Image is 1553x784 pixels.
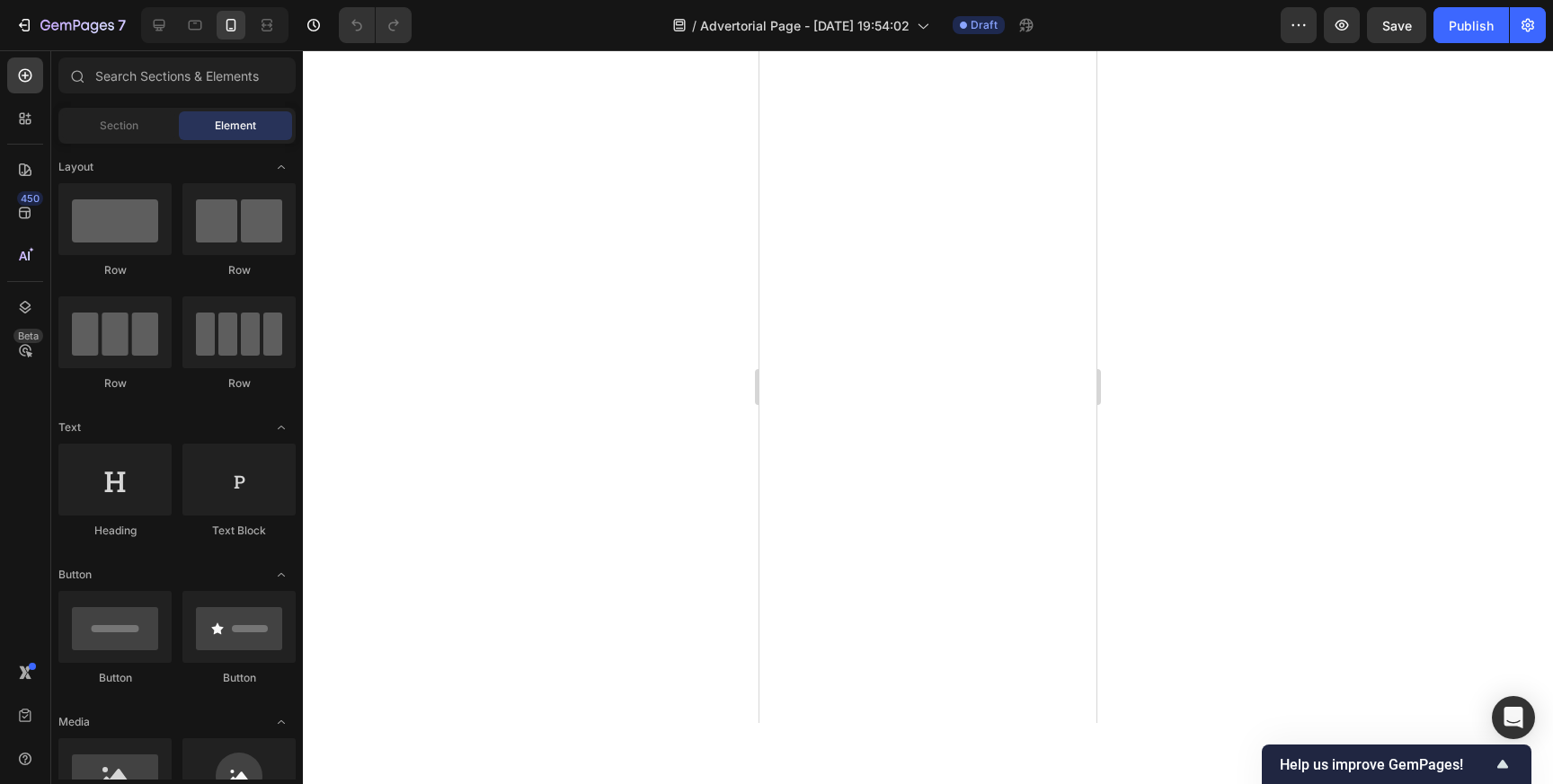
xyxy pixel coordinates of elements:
div: Text Block [182,523,296,539]
div: Button [58,670,172,686]
span: Text [58,419,81,436]
div: Undo/Redo [339,7,412,43]
span: Toggle open [267,413,296,442]
button: Save [1367,7,1426,43]
div: Button [182,670,296,686]
span: Layout [58,159,93,175]
span: Toggle open [267,560,296,589]
div: Heading [58,523,172,539]
span: Toggle open [267,153,296,181]
div: Row [58,375,172,392]
div: Open Intercom Messenger [1492,696,1535,739]
button: Publish [1433,7,1509,43]
span: Help us improve GemPages! [1280,756,1492,773]
span: Save [1382,18,1412,33]
span: Section [100,118,138,134]
span: Button [58,567,92,583]
div: Beta [13,329,43,343]
span: Draft [971,17,998,33]
div: 450 [17,191,43,206]
span: / [692,16,697,35]
span: Advertorial Page - [DATE] 19:54:02 [700,16,910,35]
button: 7 [7,7,134,43]
div: Row [58,262,172,278]
span: Media [58,714,90,730]
div: Row [182,375,296,392]
div: Publish [1449,16,1494,35]
button: Show survey - Help us improve GemPages! [1280,753,1513,775]
iframe: Design area [759,50,1096,723]
span: Toggle open [267,708,296,736]
span: Element [215,118,256,134]
div: Row [182,262,296,278]
p: 7 [118,14,126,36]
input: Search Sections & Elements [58,57,296,93]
